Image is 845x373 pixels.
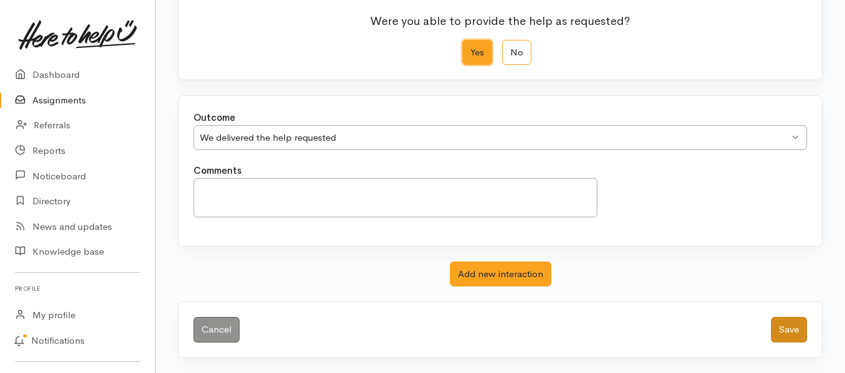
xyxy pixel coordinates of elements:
[194,164,241,178] label: Comments
[370,5,630,30] p: Were you able to provide the help as requested?
[200,131,789,145] div: We delivered the help requested
[502,40,531,65] label: No
[450,262,551,287] button: Add new interaction
[15,280,140,297] h6: Profile
[194,317,240,342] a: Cancel
[771,317,807,342] button: Save
[194,111,235,125] label: Outcome
[462,40,492,65] label: Yes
